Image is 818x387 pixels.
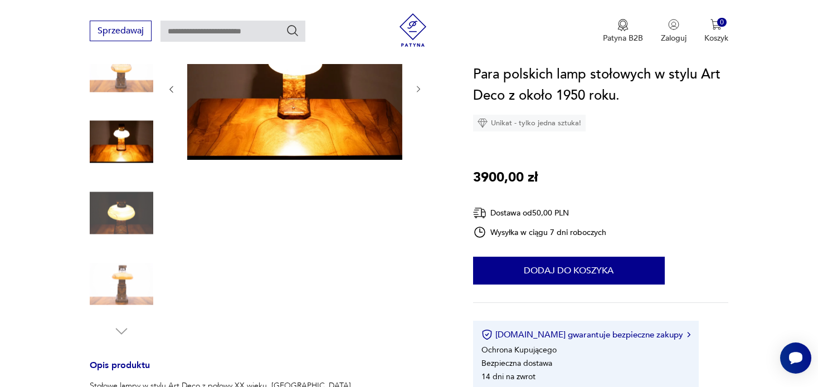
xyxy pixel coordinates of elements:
[473,206,486,220] img: Ikona dostawy
[473,167,538,188] p: 3900,00 zł
[481,371,535,382] li: 14 dni na zwrot
[661,19,686,43] button: Zaloguj
[286,24,299,37] button: Szukaj
[90,181,153,244] img: Zdjęcie produktu Para polskich lamp stołowych w stylu Art Deco z około 1950 roku.
[617,19,629,31] img: Ikona medalu
[661,33,686,43] p: Zaloguj
[396,13,430,47] img: Patyna - sklep z meblami i dekoracjami vintage
[473,115,586,131] div: Unikat - tylko jedna sztuka!
[90,252,153,316] img: Zdjęcie produktu Para polskich lamp stołowych w stylu Art Deco z około 1950 roku.
[704,19,728,43] button: 0Koszyk
[473,257,665,285] button: Dodaj do koszyka
[478,118,488,128] img: Ikona diamentu
[603,33,643,43] p: Patyna B2B
[90,362,446,380] h3: Opis produktu
[481,329,493,340] img: Ikona certyfikatu
[717,18,727,27] div: 0
[481,358,552,369] li: Bezpieczna dostawa
[90,39,153,102] img: Zdjęcie produktu Para polskich lamp stołowych w stylu Art Deco z około 1950 roku.
[687,332,690,337] img: Ikona strzałki w prawo
[187,17,402,160] img: Zdjęcie produktu Para polskich lamp stołowych w stylu Art Deco z około 1950 roku.
[780,342,811,374] iframe: Smartsupp widget button
[90,28,152,36] a: Sprzedawaj
[473,206,607,220] div: Dostawa od 50,00 PLN
[90,110,153,174] img: Zdjęcie produktu Para polskich lamp stołowych w stylu Art Deco z około 1950 roku.
[603,19,643,43] a: Ikona medaluPatyna B2B
[704,33,728,43] p: Koszyk
[473,64,728,106] h1: Para polskich lamp stołowych w stylu Art Deco z około 1950 roku.
[473,226,607,239] div: Wysyłka w ciągu 7 dni roboczych
[668,19,679,30] img: Ikonka użytkownika
[603,19,643,43] button: Patyna B2B
[481,329,690,340] button: [DOMAIN_NAME] gwarantuje bezpieczne zakupy
[710,19,722,30] img: Ikona koszyka
[90,21,152,41] button: Sprzedawaj
[481,345,557,355] li: Ochrona Kupującego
